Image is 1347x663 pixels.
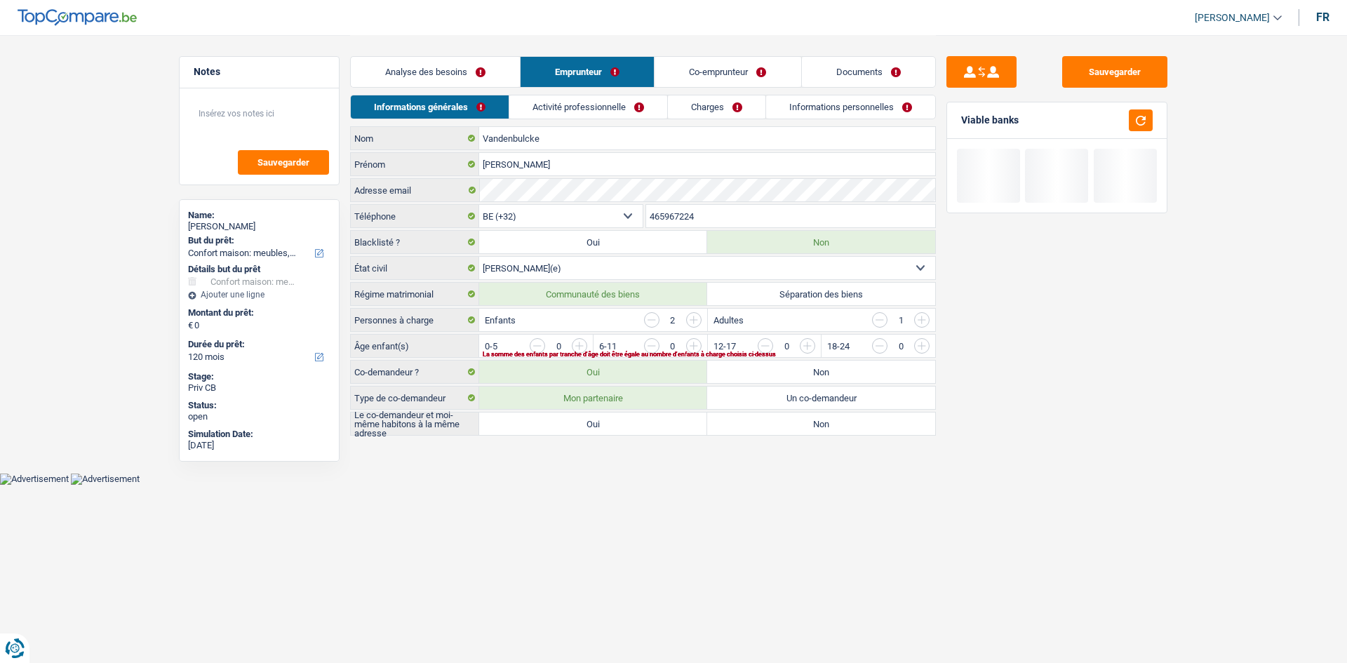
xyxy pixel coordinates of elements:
div: Simulation Date: [188,429,330,440]
div: Status: [188,400,330,411]
label: Prénom [351,153,479,175]
a: Co-emprunteur [655,57,801,87]
a: Informations personnelles [766,95,935,119]
label: Montant du prêt: [188,307,328,319]
label: Durée du prêt: [188,339,328,350]
div: Name: [188,210,330,221]
div: Ajouter une ligne [188,290,330,300]
a: Charges [668,95,765,119]
button: Sauvegarder [238,150,329,175]
label: Nom [351,127,479,149]
a: [PERSON_NAME] [1184,6,1282,29]
label: Personnes à charge [351,309,479,331]
label: 0-5 [485,342,497,351]
label: Téléphone [351,205,479,227]
div: 2 [666,316,679,325]
label: Enfants [485,316,516,325]
label: Âge enfant(s) [351,335,479,357]
input: 401020304 [646,205,936,227]
div: Stage: [188,371,330,382]
label: Co-demandeur ? [351,361,479,383]
label: Adresse email [351,179,479,201]
label: Type de co-demandeur [351,387,479,409]
span: [PERSON_NAME] [1195,12,1270,24]
label: Communauté des biens [479,283,707,305]
label: État civil [351,257,479,279]
label: Un co-demandeur [707,387,935,409]
label: Oui [479,231,707,253]
label: Oui [479,413,707,435]
img: Advertisement [71,474,140,485]
label: Séparation des biens [707,283,935,305]
div: Viable banks [961,114,1019,126]
div: La somme des enfants par tranche d'âge doit être égale au nombre d'enfants à charge choisis ci-de... [483,351,888,357]
a: Documents [802,57,935,87]
button: Sauvegarder [1062,56,1167,88]
div: 0 [552,342,565,351]
label: Le co-demandeur et moi-même habitons à la même adresse [351,413,479,435]
div: [DATE] [188,440,330,451]
div: 1 [894,316,907,325]
label: Non [707,361,935,383]
img: TopCompare Logo [18,9,137,26]
label: Non [707,231,935,253]
label: Régime matrimonial [351,283,479,305]
div: fr [1316,11,1329,24]
h5: Notes [194,66,325,78]
a: Analyse des besoins [351,57,520,87]
a: Emprunteur [521,57,654,87]
span: € [188,320,193,331]
label: Oui [479,361,707,383]
div: Détails but du prêt [188,264,330,275]
label: Adultes [713,316,744,325]
span: Sauvegarder [257,158,309,167]
a: Activité professionnelle [509,95,667,119]
div: open [188,411,330,422]
label: Mon partenaire [479,387,707,409]
a: Informations générales [351,95,509,119]
label: But du prêt: [188,235,328,246]
div: [PERSON_NAME] [188,221,330,232]
label: Blacklisté ? [351,231,479,253]
div: Priv CB [188,382,330,394]
label: Non [707,413,935,435]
